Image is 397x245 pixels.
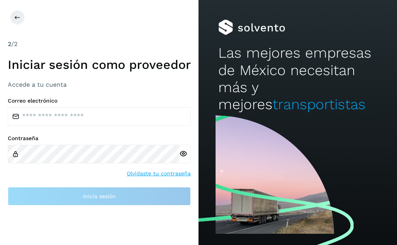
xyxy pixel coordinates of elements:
[8,135,191,142] label: Contraseña
[8,57,191,72] h1: Iniciar sesión como proveedor
[273,96,366,113] span: transportistas
[8,40,11,48] span: 2
[8,39,191,49] div: /2
[8,98,191,104] label: Correo electrónico
[8,81,191,88] h3: Accede a tu cuenta
[218,45,377,113] h2: Las mejores empresas de México necesitan más y mejores
[127,170,191,178] a: Olvidaste tu contraseña
[8,187,191,206] button: Inicia sesión
[83,194,116,199] span: Inicia sesión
